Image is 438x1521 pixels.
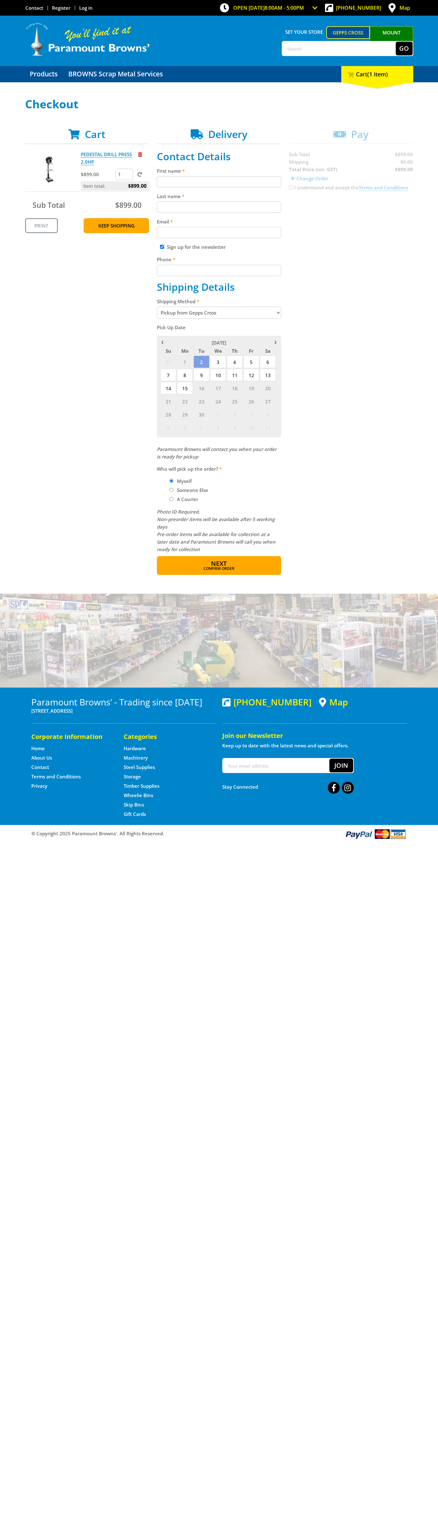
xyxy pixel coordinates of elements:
[177,395,193,407] span: 22
[124,764,155,771] a: Go to the Steel Supplies page
[157,176,281,187] input: Please enter your first name.
[177,347,193,355] span: Mo
[193,382,209,394] span: 16
[222,731,407,740] h5: Join our Newsletter
[31,755,52,761] a: Go to the About Us page
[81,181,149,191] p: Item total:
[160,421,176,434] span: 5
[210,408,226,421] span: 1
[175,494,200,504] label: A Courier
[260,347,276,355] span: Sa
[260,369,276,381] span: 13
[115,200,142,210] span: $899.00
[227,369,243,381] span: 11
[282,42,396,55] input: Search
[157,298,281,305] label: Shipping Method
[124,783,159,789] a: Go to the Timber Supplies page
[64,66,167,82] a: Go to the BROWNS Scrap Metal Services page
[157,509,276,552] em: Photo ID Required. Non-preorder items will be available after 5 working days Pre-order items will...
[25,66,62,82] a: Go to the Products page
[177,421,193,434] span: 6
[31,697,216,707] h3: Paramount Browns' - Trading since [DATE]
[193,356,209,368] span: 2
[243,421,259,434] span: 10
[193,421,209,434] span: 7
[210,395,226,407] span: 24
[31,732,111,741] h5: Corporate Information
[31,764,49,771] a: Go to the Contact page
[396,42,413,55] button: Go
[367,70,388,78] span: (1 item)
[222,697,312,707] div: [PHONE_NUMBER]
[227,382,243,394] span: 18
[177,408,193,421] span: 29
[210,356,226,368] span: 3
[124,732,204,741] h5: Categories
[157,465,281,473] label: Who will pick up the order?
[319,697,348,707] a: View a map of Gepps Cross location
[31,783,47,789] a: Go to the Privacy page
[124,792,153,799] a: Go to the Wheelie Bins page
[167,244,226,250] label: Sign up for the newsletter
[79,5,93,11] a: Log in
[193,369,209,381] span: 9
[243,395,259,407] span: 26
[227,421,243,434] span: 9
[208,127,247,141] span: Delivery
[260,382,276,394] span: 20
[177,356,193,368] span: 1
[157,265,281,276] input: Please enter your telephone number.
[160,395,176,407] span: 21
[329,759,353,772] button: Join
[157,192,281,200] label: Last name
[169,497,173,501] input: Please select who will pick up the order.
[160,369,176,381] span: 7
[227,408,243,421] span: 2
[210,421,226,434] span: 8
[157,151,281,162] h2: Contact Details
[157,167,281,175] label: First name
[169,488,173,492] input: Please select who will pick up the order.
[193,347,209,355] span: Tu
[227,395,243,407] span: 25
[210,347,226,355] span: We
[282,26,327,38] span: Set your store
[341,66,413,82] div: Cart
[31,151,69,188] img: PEDESTAL DRILL PRESS 2.0HP
[124,745,146,752] a: Go to the Hardware page
[222,779,354,794] div: Stay Connected
[210,369,226,381] span: 10
[177,369,193,381] span: 8
[124,801,144,808] a: Go to the Skip Bins page
[260,408,276,421] span: 4
[260,395,276,407] span: 27
[243,369,259,381] span: 12
[223,759,329,772] input: Your email address
[160,408,176,421] span: 28
[243,356,259,368] span: 5
[177,382,193,394] span: 15
[193,395,209,407] span: 23
[31,773,81,780] a: Go to the Terms and Conditions page
[33,200,65,210] span: Sub Total
[160,347,176,355] span: Su
[243,382,259,394] span: 19
[157,202,281,213] input: Please enter your last name.
[193,408,209,421] span: 30
[243,347,259,355] span: Fr
[170,567,268,571] span: Confirm order
[260,356,276,368] span: 6
[344,828,407,840] img: PayPal, Mastercard, Visa accepted
[175,485,210,495] label: Someone Else
[31,707,216,714] p: [STREET_ADDRESS]
[52,5,70,11] a: Go to the registration page
[85,127,106,141] span: Cart
[243,408,259,421] span: 3
[124,755,148,761] a: Go to the Machinery page
[25,828,413,840] div: ® Copyright 2025 Paramount Browns'. All Rights Reserved.
[31,745,45,752] a: Go to the Home page
[81,171,114,178] p: $899.00
[211,559,227,568] span: Next
[233,4,304,11] span: OPEN [DATE]
[227,347,243,355] span: Th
